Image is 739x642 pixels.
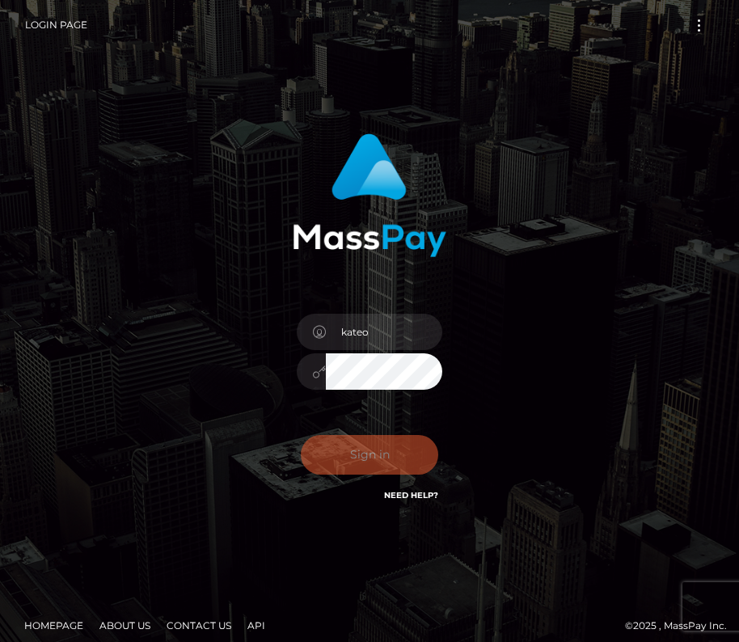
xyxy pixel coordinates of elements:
[93,613,157,638] a: About Us
[241,613,272,638] a: API
[160,613,238,638] a: Contact Us
[293,133,446,257] img: MassPay Login
[18,613,90,638] a: Homepage
[326,314,442,350] input: Username...
[25,8,87,42] a: Login Page
[12,617,727,635] div: © 2025 , MassPay Inc.
[384,490,438,501] a: Need Help?
[684,15,714,36] button: Toggle navigation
